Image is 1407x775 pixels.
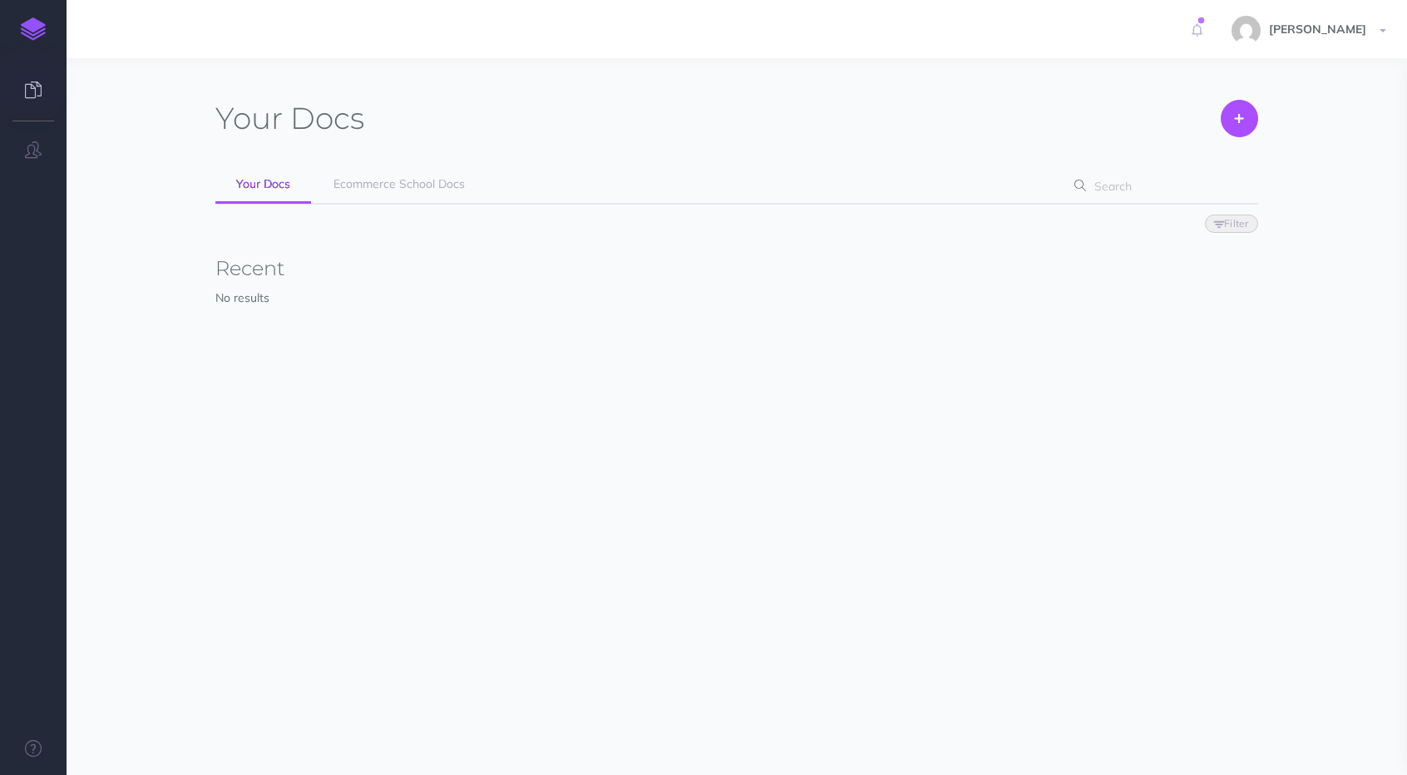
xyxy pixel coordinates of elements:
button: Filter [1205,215,1258,233]
a: Your Docs [215,166,311,204]
span: Ecommerce School Docs [333,176,465,191]
h3: Recent [215,258,1257,279]
h1: Docs [215,100,364,137]
input: Search [1089,171,1232,201]
span: Your Docs [236,176,290,191]
img: 0bad668c83d50851a48a38b229b40e4a.jpg [1232,16,1261,45]
img: logo-mark.svg [21,17,46,41]
span: [PERSON_NAME] [1261,22,1375,37]
span: Your [215,100,283,136]
a: Ecommerce School Docs [313,166,486,203]
p: No results [215,289,1257,307]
